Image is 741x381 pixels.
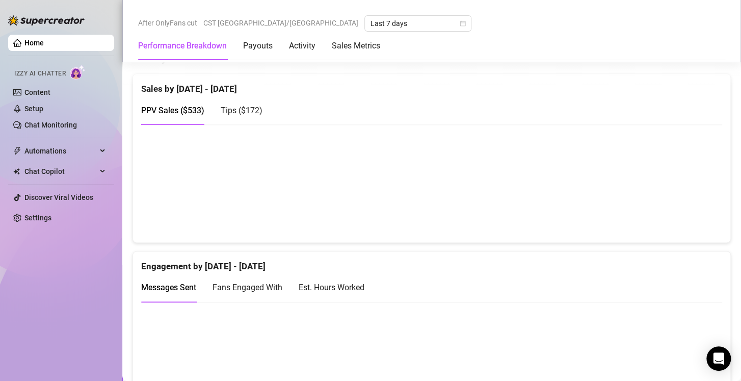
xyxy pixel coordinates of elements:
[24,163,97,180] span: Chat Copilot
[14,69,66,79] span: Izzy AI Chatter
[332,40,380,52] div: Sales Metrics
[70,65,86,80] img: AI Chatter
[371,16,465,31] span: Last 7 days
[24,214,51,222] a: Settings
[460,20,466,27] span: calendar
[13,168,20,175] img: Chat Copilot
[299,281,364,294] div: Est. Hours Worked
[24,121,77,129] a: Chat Monitoring
[243,40,273,52] div: Payouts
[24,143,97,159] span: Automations
[141,283,196,292] span: Messages Sent
[8,15,85,26] img: logo-BBDzfeDw.svg
[141,74,722,96] div: Sales by [DATE] - [DATE]
[24,88,50,96] a: Content
[289,40,315,52] div: Activity
[141,106,204,115] span: PPV Sales ( $533 )
[141,251,722,273] div: Engagement by [DATE] - [DATE]
[24,193,93,201] a: Discover Viral Videos
[24,39,44,47] a: Home
[706,346,731,371] div: Open Intercom Messenger
[221,106,262,115] span: Tips ( $172 )
[203,15,358,31] span: CST [GEOGRAPHIC_DATA]/[GEOGRAPHIC_DATA]
[13,147,21,155] span: thunderbolt
[24,105,43,113] a: Setup
[213,283,282,292] span: Fans Engaged With
[138,40,227,52] div: Performance Breakdown
[138,15,197,31] span: After OnlyFans cut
